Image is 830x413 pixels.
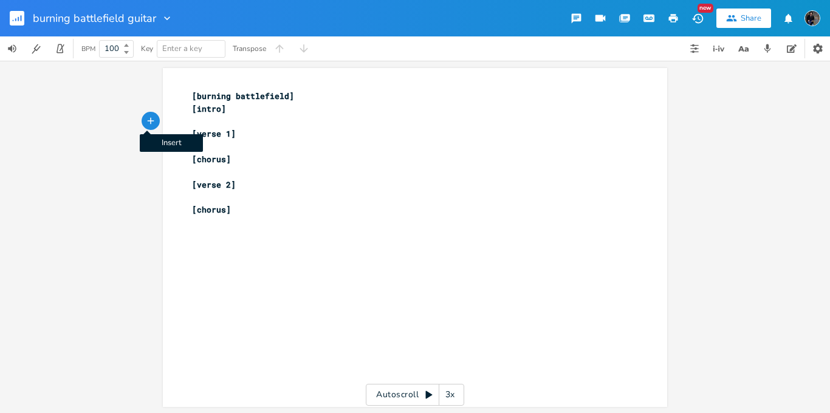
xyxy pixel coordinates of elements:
span: [chorus] [192,204,231,215]
span: [burning battlefield] [192,90,294,101]
span: [verse 2] [192,179,236,190]
span: burning battlefield guitar [33,13,156,24]
div: New [698,4,713,13]
div: Transpose [233,45,266,52]
div: Share [741,13,761,24]
span: Enter a key [162,43,202,54]
div: Autoscroll [366,384,464,406]
div: Key [141,45,153,52]
span: [intro] [192,103,226,114]
div: 3x [439,384,461,406]
div: BPM [81,46,95,52]
img: Matthew Edwards [804,10,820,26]
button: New [685,7,710,29]
span: [chorus] [192,154,231,165]
span: [verse 1] [192,128,236,139]
button: Share [716,9,771,28]
button: Insert [141,111,160,131]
